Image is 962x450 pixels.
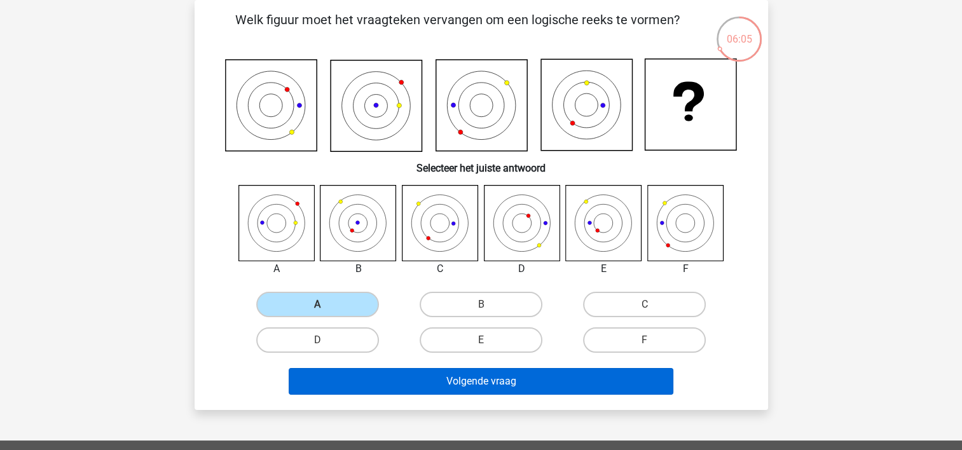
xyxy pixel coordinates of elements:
div: D [474,261,570,276]
h6: Selecteer het juiste antwoord [215,152,748,174]
label: E [420,327,542,353]
label: A [256,292,379,317]
p: Welk figuur moet het vraagteken vervangen om een logische reeks te vormen? [215,10,700,48]
div: C [392,261,488,276]
div: A [229,261,325,276]
label: F [583,327,706,353]
label: B [420,292,542,317]
div: E [556,261,652,276]
div: F [638,261,734,276]
label: D [256,327,379,353]
button: Volgende vraag [289,368,673,395]
label: C [583,292,706,317]
div: 06:05 [715,15,763,47]
div: B [310,261,406,276]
